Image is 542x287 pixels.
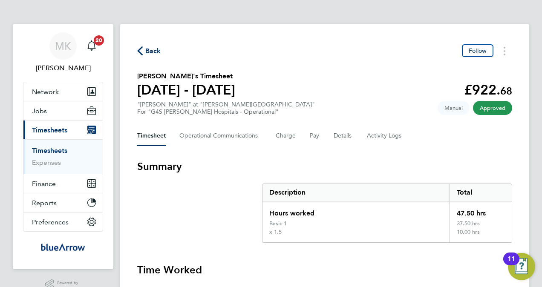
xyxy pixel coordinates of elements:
h3: Time Worked [137,263,512,277]
div: 37.50 hrs [450,220,512,229]
div: 10.00 hrs [450,229,512,242]
a: 20 [83,32,100,60]
span: 68 [500,85,512,97]
span: Timesheets [32,126,67,134]
button: Timesheets Menu [497,44,512,57]
button: Network [23,82,103,101]
span: Powered by [57,279,81,287]
span: Preferences [32,218,69,226]
a: Expenses [32,158,61,166]
div: Hours worked [262,201,450,220]
span: Jobs [32,107,47,115]
button: Timesheet [137,126,166,146]
button: Timesheets [23,121,103,139]
button: Reports [23,193,103,212]
button: Open Resource Center, 11 new notifications [508,253,535,280]
span: Back [145,46,161,56]
div: Basic 1 [269,220,287,227]
div: Timesheets [23,139,103,174]
div: Total [450,184,512,201]
button: Preferences [23,212,103,231]
button: Follow [462,44,493,57]
h2: [PERSON_NAME]'s Timesheet [137,71,235,81]
span: Follow [469,47,487,55]
span: Reports [32,199,57,207]
button: Activity Logs [367,126,403,146]
a: Timesheets [32,146,67,155]
app-decimal: £922. [464,82,512,98]
div: x 1.5 [269,229,282,235]
nav: Main navigation [13,24,113,269]
div: 11 [507,259,515,270]
button: Jobs [23,101,103,120]
span: Network [32,88,59,96]
button: Finance [23,174,103,193]
a: MK[PERSON_NAME] [23,32,103,73]
a: Go to home page [23,240,103,254]
button: Pay [310,126,320,146]
span: MK [55,40,71,52]
span: 20 [94,35,104,46]
h3: Summary [137,160,512,173]
span: Miriam Kerins [23,63,103,73]
div: "[PERSON_NAME]" at "[PERSON_NAME][GEOGRAPHIC_DATA]" [137,101,315,115]
div: Description [262,184,450,201]
button: Back [137,46,161,56]
div: Summary [262,184,512,243]
div: For "G4S [PERSON_NAME] Hospitals - Operational" [137,108,315,115]
button: Details [334,126,353,146]
img: bluearrow-logo-retina.png [41,240,85,254]
div: 47.50 hrs [450,201,512,220]
button: Charge [276,126,296,146]
h1: [DATE] - [DATE] [137,81,235,98]
button: Operational Communications [179,126,262,146]
span: This timesheet has been approved. [473,101,512,115]
span: Finance [32,180,56,188]
span: This timesheet was manually created. [438,101,470,115]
